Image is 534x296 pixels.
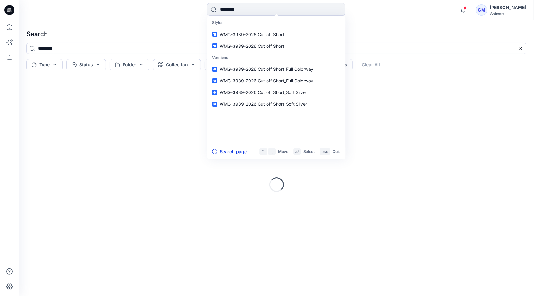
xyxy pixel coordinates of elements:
a: WMG-3939-2026 Cut off Short_Full Colorway [208,63,344,75]
a: WMG-3939-2026 Cut off Short [208,40,344,52]
span: WMG-3939-2026 Cut off Short [220,43,284,49]
p: Select [303,148,315,155]
span: WMG-3939-2026 Cut off Short [220,32,284,37]
div: GM [476,4,487,16]
span: WMG-3939-2026 Cut off Short_Soft Silver [220,101,307,107]
a: WMG-3939-2026 Cut off Short [208,29,344,40]
p: Styles [208,17,344,29]
span: WMG-3939-2026 Cut off Short_Soft Silver [220,90,307,95]
div: [PERSON_NAME] [490,4,526,11]
button: Collection [153,59,201,70]
div: Walmart [490,11,526,16]
p: esc [322,148,328,155]
button: Type [26,59,63,70]
button: Search page [212,148,247,155]
button: Created by [205,59,254,70]
span: WMG-3939-2026 Cut off Short_Full Colorway [220,78,313,83]
p: Quit [333,148,340,155]
span: WMG-3939-2026 Cut off Short_Full Colorway [220,66,313,72]
button: Status [66,59,106,70]
a: WMG-3939-2026 Cut off Short_Full Colorway [208,75,344,87]
button: Folder [110,59,149,70]
p: Versions [208,52,344,64]
a: WMG-3939-2026 Cut off Short_Soft Silver [208,98,344,110]
a: WMG-3939-2026 Cut off Short_Soft Silver [208,87,344,98]
h4: Search [21,25,531,43]
p: Move [278,148,288,155]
